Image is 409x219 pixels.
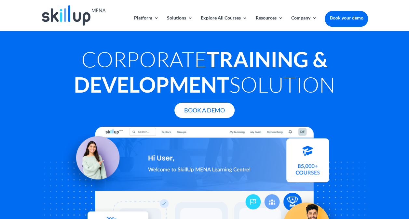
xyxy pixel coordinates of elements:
[174,103,235,118] a: Book A Demo
[291,16,317,31] a: Company
[42,5,106,26] img: Skillup Mena
[286,142,329,186] img: Courses library - SkillUp MENA
[74,46,328,97] strong: Training & Development
[325,11,368,25] a: Book your demo
[167,16,193,31] a: Solutions
[41,46,368,100] h1: Corporate Solution
[61,128,126,193] img: Learning Management Solution - SkillUp
[255,16,283,31] a: Resources
[301,149,409,219] iframe: Chat Widget
[134,16,159,31] a: Platform
[201,16,247,31] a: Explore All Courses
